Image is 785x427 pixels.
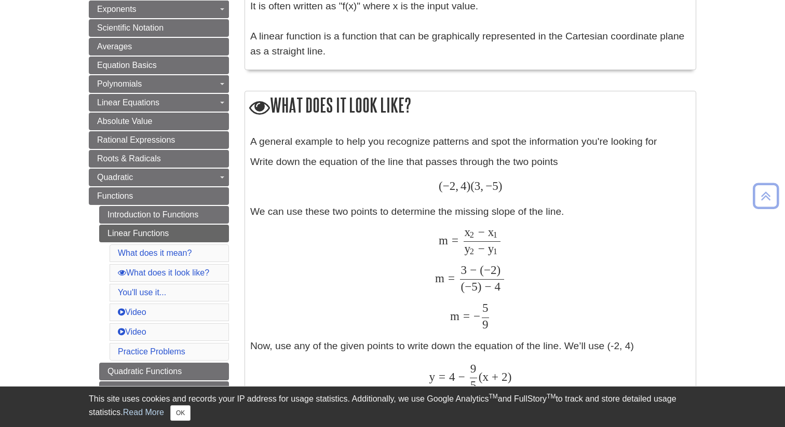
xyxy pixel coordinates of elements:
[470,378,477,392] span: 5
[89,393,696,421] div: This site uses cookies and records your IP address for usage statistics. Additionally, we use Goo...
[435,370,445,383] span: =
[459,309,470,323] span: =
[483,179,492,192] span: −
[493,246,497,256] span: 1
[99,363,229,380] a: Quadratic Functions
[455,179,458,192] span: ,
[89,169,229,186] a: Quadratic
[470,230,474,240] span: 2
[491,263,497,277] span: 2
[89,75,229,93] a: Polynomials
[89,19,229,37] a: Scientific Notation
[455,370,465,383] span: −
[496,263,500,277] span: )
[89,187,229,205] a: Functions
[435,271,444,285] span: m
[97,61,157,70] span: Equation Basics
[467,179,471,192] span: )
[97,135,175,144] span: Rational Expressions
[465,242,471,255] span: y
[461,280,465,293] span: (
[118,288,166,297] a: You'll use it...
[475,179,481,192] span: 3
[89,38,229,56] a: Averages
[480,179,483,192] span: ,
[489,393,497,400] sup: TM
[97,98,159,107] span: Linear Equations
[245,91,696,121] h2: What does it look like?
[170,405,191,421] button: Close
[444,271,455,285] span: =
[99,381,229,399] a: Operations on Functions
[250,134,691,149] p: A general example to help you recognize patterns and spot the information you're looking for
[450,309,459,323] span: m
[89,131,229,149] a: Rational Expressions
[467,263,477,277] span: −
[498,179,503,192] span: )
[492,280,501,293] span: 4
[448,233,458,247] span: =
[470,246,474,256] span: 2
[97,79,142,88] span: Polynomials
[475,242,485,255] span: −
[97,5,137,13] span: Exponents
[465,225,471,239] span: x
[482,318,489,332] span: 9
[89,57,229,74] a: Equation Basics
[475,225,485,239] span: −
[498,370,508,383] span: 2
[470,179,475,192] span: (
[439,179,443,192] span: (
[465,280,471,293] span: −
[471,280,478,293] span: 5
[477,263,484,277] span: (
[118,327,146,336] a: Video
[458,179,467,192] span: 4
[450,179,456,192] span: 2
[470,362,477,375] span: 9
[97,23,164,32] span: Scientific Notation
[439,233,448,247] span: m
[493,230,497,240] span: 1
[508,370,512,383] span: )
[482,301,489,315] span: 5
[429,370,435,383] span: y
[445,370,455,383] span: 4
[547,393,556,400] sup: TM
[488,242,494,255] span: y
[470,309,480,323] span: −
[461,263,467,277] span: 3
[97,191,133,200] span: Functions
[89,150,229,168] a: Roots & Radicals
[97,154,161,163] span: Roots & Radicals
[478,280,482,293] span: )
[443,179,450,192] span: −
[484,263,491,277] span: −
[97,173,133,182] span: Quadratic
[492,179,498,192] span: 5
[488,225,494,239] span: x
[118,347,185,356] a: Practice Problems
[97,117,152,126] span: Absolute Value
[97,42,132,51] span: Averages
[489,370,498,383] span: +
[99,225,229,242] a: Linear Functions
[118,249,192,257] a: What does it mean?
[89,94,229,112] a: Linear Equations
[479,370,483,383] span: (
[99,206,229,224] a: Introduction to Functions
[89,113,229,130] a: Absolute Value
[749,189,782,203] a: Back to Top
[118,268,209,277] a: What does it look like?
[118,308,146,316] a: Video
[123,408,164,417] a: Read More
[482,370,489,383] span: x
[89,1,229,18] a: Exponents
[481,280,491,293] span: −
